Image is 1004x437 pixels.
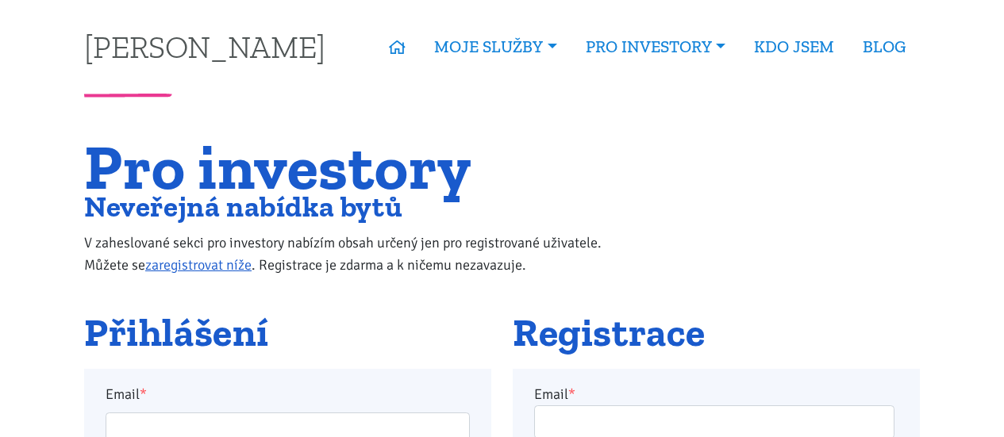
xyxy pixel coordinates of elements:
[84,312,491,355] h2: Přihlášení
[420,29,571,65] a: MOJE SLUŽBY
[534,383,575,405] label: Email
[95,383,481,405] label: Email
[740,29,848,65] a: KDO JSEM
[84,140,634,194] h1: Pro investory
[513,312,920,355] h2: Registrace
[84,31,325,62] a: [PERSON_NAME]
[571,29,740,65] a: PRO INVESTORY
[84,232,634,276] p: V zaheslované sekci pro investory nabízím obsah určený jen pro registrované uživatele. Můžete se ...
[568,385,575,403] abbr: required
[848,29,920,65] a: BLOG
[145,256,252,274] a: zaregistrovat níže
[84,194,634,220] h2: Neveřejná nabídka bytů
